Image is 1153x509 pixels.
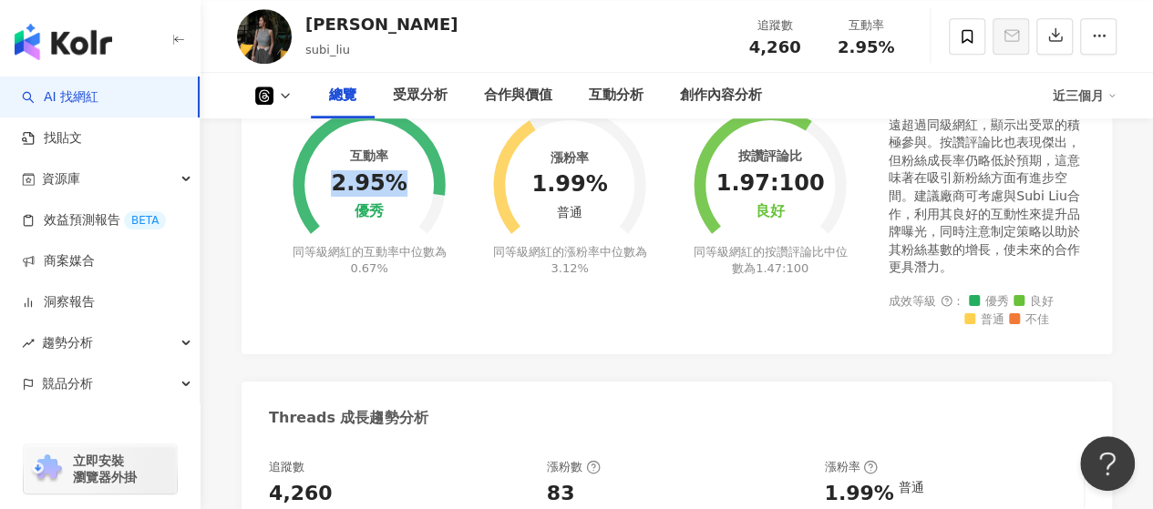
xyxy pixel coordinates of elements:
[22,337,35,350] span: rise
[831,16,901,35] div: 互動率
[24,444,177,494] a: chrome extension立即安裝 瀏覽器外掛
[756,261,808,275] span: 1.47:100
[824,459,878,475] div: 漲粉率
[22,252,95,270] a: 商案媒合
[269,459,304,475] div: 追蹤數
[42,158,80,199] span: 資源庫
[756,203,785,220] div: 良好
[547,459,601,475] div: 漲粉數
[1080,436,1135,491] iframe: Help Scout Beacon - Open
[738,148,802,163] div: 按讚評論比
[22,88,98,107] a: searchAI 找網紅
[393,85,448,107] div: 受眾分析
[551,150,589,165] div: 漲粉率
[557,205,582,219] div: 普通
[269,480,333,508] div: 4,260
[350,148,388,163] div: 互動率
[964,313,1004,327] span: 普通
[329,85,356,107] div: 總覽
[42,322,93,363] span: 趨勢分析
[889,81,1085,278] div: [PERSON_NAME]在過去三個月的表現相當亮眼，特別是在互動率上遠超過同級網紅，顯示出受眾的積極參與。按讚評論比也表現傑出，但粉絲成長率仍略低於預期，這意味著在吸引新粉絲方面有進步空間。建...
[331,171,407,197] div: 2.95%
[589,85,643,107] div: 互動分析
[680,85,762,107] div: 創作內容分析
[490,244,650,277] div: 同等級網紅的漲粉率中位數為
[838,38,894,56] span: 2.95%
[42,363,93,404] span: 競品分析
[290,244,449,277] div: 同等級網紅的互動率中位數為
[749,37,801,56] span: 4,260
[899,480,924,494] div: 普通
[73,453,137,485] span: 立即安裝 瀏覽器外掛
[1053,81,1117,110] div: 近三個月
[1009,313,1049,327] span: 不佳
[484,85,552,107] div: 合作與價值
[15,24,112,60] img: logo
[305,43,350,56] span: subi_liu
[824,480,893,508] div: 1.99%
[716,171,825,197] div: 1.97:100
[1014,295,1054,309] span: 良好
[531,172,607,198] div: 1.99%
[355,203,384,220] div: 優秀
[551,261,588,275] span: 3.12%
[305,13,458,36] div: [PERSON_NAME]
[22,129,82,148] a: 找貼文
[969,295,1009,309] span: 優秀
[547,480,575,508] div: 83
[740,16,809,35] div: 追蹤數
[22,211,166,229] a: 效益預測報告BETA
[889,295,1085,327] div: 成效等級 ：
[237,9,292,64] img: KOL Avatar
[22,293,95,311] a: 洞察報告
[350,261,387,275] span: 0.67%
[691,244,850,277] div: 同等級網紅的按讚評論比中位數為
[29,454,65,484] img: chrome extension
[269,408,427,428] div: Threads 成長趨勢分析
